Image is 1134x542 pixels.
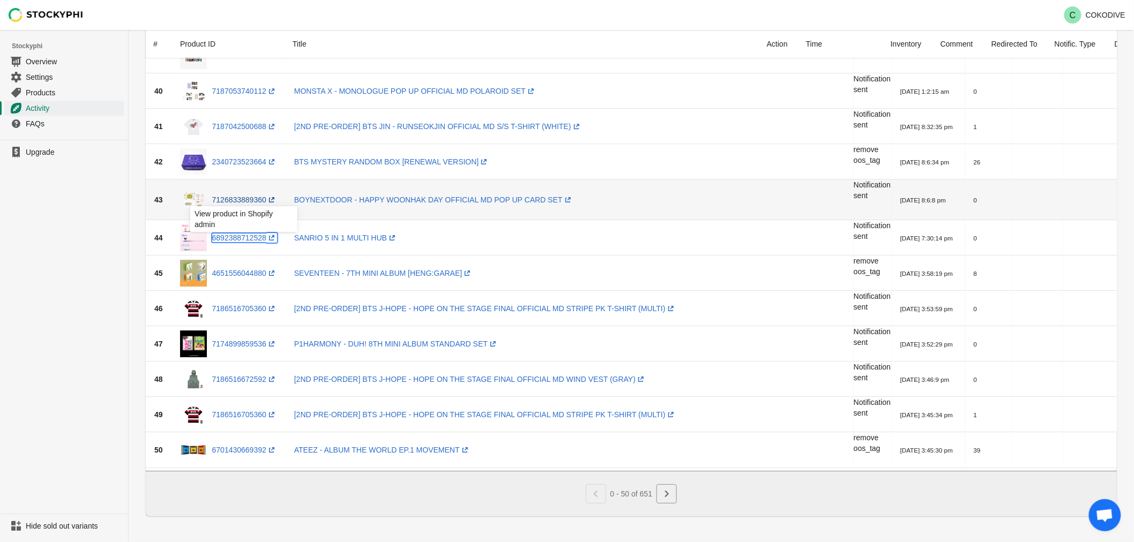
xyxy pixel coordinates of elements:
img: POLAROID_SET_0ff790cc-1518-47ab-92be-0d07b6207aee.jpg [180,78,207,104]
small: [DATE] 7:30:14 pm [900,235,953,242]
a: [2ND PRE-ORDER] BTS J-HOPE - HOPE ON THE STAGE FINAL OFFICIAL MD WIND VEST (GRAY)(opens a new win... [294,375,646,383]
span: 0 - 50 of 651 [610,490,653,498]
span: Activity [26,103,122,114]
span: remove oos_tag [854,433,881,453]
span: 46 [154,304,163,313]
span: 50 [154,446,163,454]
span: 47 [154,340,163,348]
a: [2ND PRE-ORDER] BTS JIN - RUNSEOKJIN OFFICIAL MD S/S T-SHIRT (WHITE)(opens a new window) [294,122,582,131]
small: [DATE] 1:2:15 am [900,88,950,95]
div: Action [758,30,797,58]
a: Products [4,85,124,100]
img: stripe_pk_tshirt_246c0ba9-e724-4e2e-8514-a9b199139a56.png [180,401,207,428]
a: Settings [4,69,124,85]
span: Notification sent [854,327,891,347]
a: SEVENTEEN - 7TH MINI ALBUM [HENG:GARAE](opens a new window) [294,269,473,277]
a: MONSTA X - MONOLOGUE POP UP OFFICIAL MD POLAROID SET(opens a new window) [294,87,536,95]
a: 7186516705360(opens a new window) [212,304,277,313]
a: 7187042500688(opens a new window) [212,122,277,131]
a: 7186516705360(opens a new window) [212,410,277,419]
small: 1 [974,123,977,130]
a: [2ND PRE-ORDER] BTS J-HOPE - HOPE ON THE STAGE FINAL OFFICIAL MD STRIPE PK T-SHIRT (MULTI)(opens ... [294,410,676,419]
img: cokodive-rm-s-bts-mystery-random-box-renewal-version-13350300647504.jpg [180,148,207,175]
a: 7187053740112(opens a new window) [212,87,277,95]
img: stripe_pk_tshirt_246c0ba9-e724-4e2e-8514-a9b199139a56.png [180,295,207,322]
a: [2ND PRE-ORDER] BTS J-HOPE - HOPE ON THE STAGE FINAL OFFICIAL MD STRIPE PK T-SHIRT (MULTI)(opens ... [294,304,676,313]
small: [DATE] 3:45:34 pm [900,411,953,418]
a: BTS MYSTERY RANDOM BOX [RENEWAL VERSION](opens a new window) [294,157,490,166]
div: Comment [932,30,983,58]
p: COKODIVE [1086,11,1125,19]
a: BOYNEXTDOOR - HAPPY WOONHAK DAY OFFICIAL MD POP UP CARD SET(opens a new window) [294,195,573,204]
span: Stockyphi [12,41,128,51]
a: SANRIO 5 IN 1 MULTI HUB(opens a new window) [294,234,398,242]
span: Hide sold out variants [26,521,122,531]
span: 42 [154,157,163,166]
img: wind_vest_24c5c4a6-b9b2-4680-9baf-84d020796319.png [180,366,207,393]
a: 4651556044880(opens a new window) [212,269,277,277]
div: Time [797,30,882,58]
span: remove oos_tag [854,257,881,276]
small: [DATE] 3:58:19 pm [900,270,953,277]
text: C [1070,11,1076,20]
span: Notification sent [854,74,891,94]
div: Inventory [882,30,932,58]
div: # [153,39,159,49]
a: 7186516672592(opens a new window) [212,375,277,383]
a: P1HARMONY - DUH! 8TH MINI ALBUM STANDARD SET(opens a new window) [294,340,498,348]
small: 26 [974,159,981,165]
span: Notification sent [854,110,891,129]
div: Title [284,30,758,58]
span: 48 [154,375,163,383]
button: Next [656,484,677,503]
small: 0 [974,376,977,383]
a: ATEEZ - ALBUM THE WORLD EP.1 MOVEMENT(opens a new window) [294,446,471,454]
small: [DATE] 3:46:9 pm [900,376,950,383]
small: 0 [974,341,977,348]
small: [DATE] 3:53:59 pm [900,305,953,312]
img: STANDARD_81d084d8-9b77-4c42-b807-754b7f67236f.jpg [180,330,207,357]
a: FAQs [4,116,124,131]
img: SANRIOHAIRSTYLER_8.png [180,224,207,251]
div: Product ID [171,30,284,58]
span: Notification sent [854,221,891,240]
nav: Pagination [586,480,677,503]
span: Overview [26,56,122,67]
img: Stockyphi [9,8,84,22]
span: Avatar with initials C [1064,6,1081,24]
small: 0 [974,88,977,95]
img: pr-apple-music-album-ateez-the-world-ep-1-movement-30135988944976.jpg [180,436,207,463]
a: 2340723523664(opens a new window) [212,157,277,166]
a: 6701430669392(opens a new window) [212,446,277,454]
span: 44 [154,234,163,242]
a: Activity [4,100,124,116]
span: Notification sent [854,292,891,311]
small: 0 [974,305,977,312]
small: 39 [974,447,981,454]
a: Overview [4,54,124,69]
a: Upgrade [4,145,124,160]
span: 45 [154,269,163,277]
span: 40 [154,87,163,95]
button: Avatar with initials CCOKODIVE [1060,4,1130,26]
small: [DATE] 3:45:30 pm [900,447,953,454]
div: Notific. Type [1046,30,1106,58]
img: apple-music-all-haha-dul-set-net-seventeen-7th-mini-album-heng-garae-28588533219408.jpg [180,260,207,287]
small: [DATE] 8:6:34 pm [900,159,950,165]
span: remove oos_tag [854,145,881,164]
span: Products [26,87,122,98]
img: HAPPY_WOONHAK_DAY_POP-UP_CARD_SET_9c74161c-694d-4d43-b044-796ed1245987.png [180,184,207,216]
span: Notification sent [854,363,891,382]
img: SS_T-SHIRT_WHITE_5ef17e5a-0bc2-4a73-bf33-2dbe27d2c010.png [180,113,207,140]
small: 8 [974,270,977,277]
span: FAQs [26,118,122,129]
small: 1 [974,411,977,418]
small: 0 [974,235,977,242]
a: 7174899859536(opens a new window) [212,340,277,348]
a: 7126833889360(opens a new window) [212,195,277,204]
small: [DATE] 8:32:35 pm [900,123,953,130]
span: 49 [154,410,163,419]
small: [DATE] 8:6:8 pm [900,197,946,204]
span: Notification sent [854,398,891,417]
small: 0 [974,197,977,204]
